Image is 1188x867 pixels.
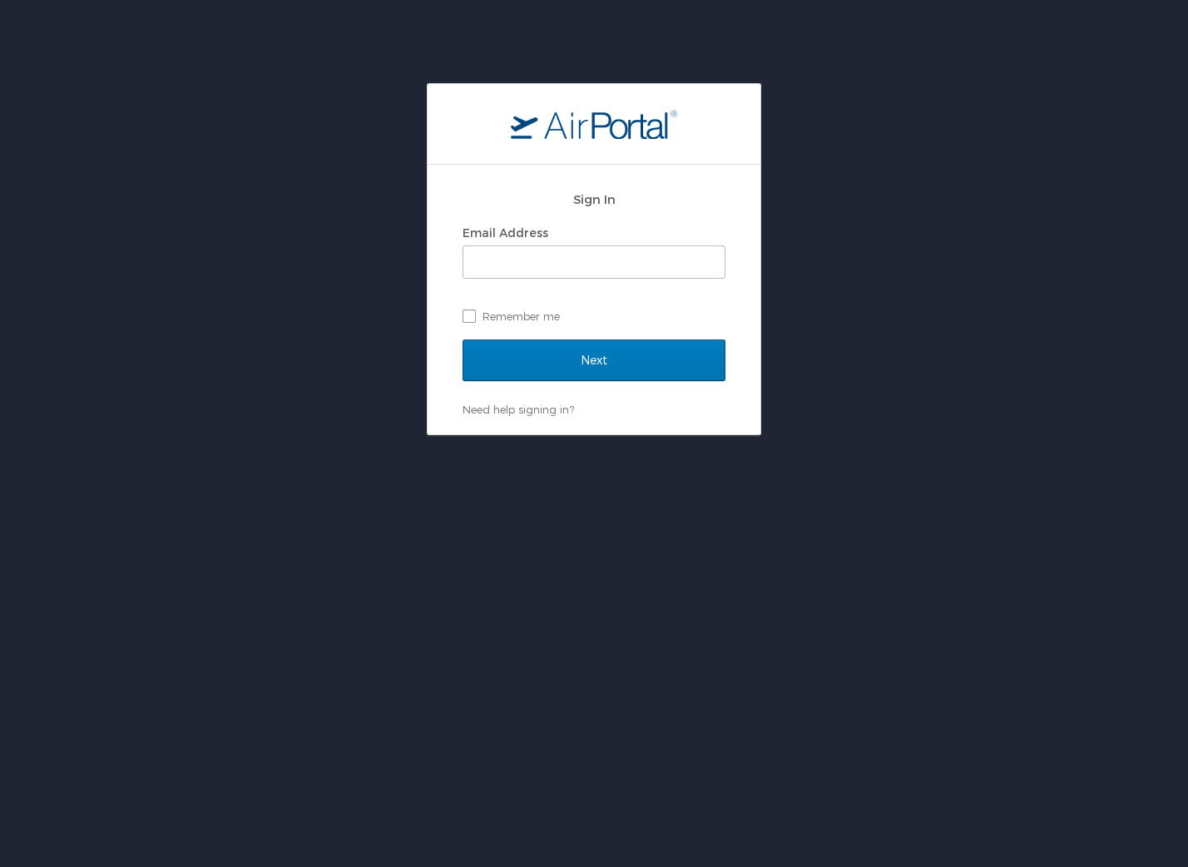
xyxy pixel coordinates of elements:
[511,109,677,139] img: logo
[463,225,548,240] label: Email Address
[463,339,725,381] input: Next
[463,190,725,209] h2: Sign In
[463,403,574,416] a: Need help signing in?
[463,304,725,329] label: Remember me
